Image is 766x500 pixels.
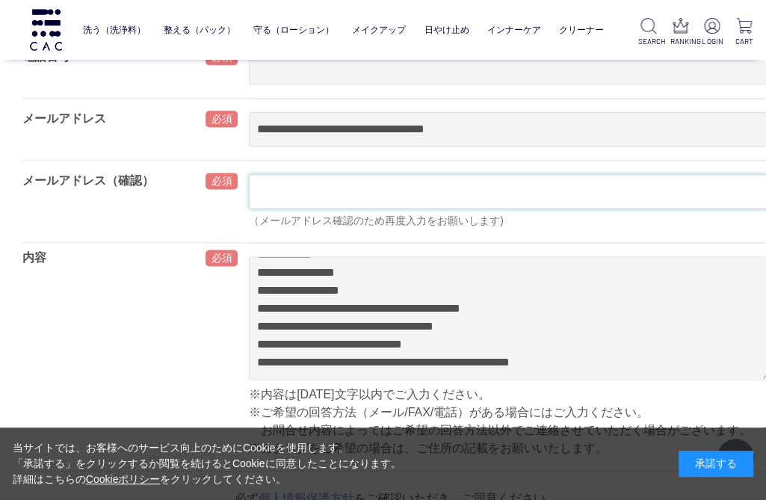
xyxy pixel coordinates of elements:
[86,473,161,485] a: Cookieポリシー
[679,451,753,477] div: 承諾する
[352,14,406,46] a: メイクアップ
[638,36,658,47] p: SEARCH
[13,440,401,487] div: 当サイトでは、お客様へのサービス向上のためにCookieを使用します。 「承諾する」をクリックするか閲覧を続けるとCookieに同意したことになります。 詳細はこちらの をクリックしてください。
[638,18,658,47] a: SEARCH
[22,251,46,264] label: 内容
[83,14,146,46] a: 洗う（洗浄料）
[670,36,691,47] p: RANKING
[702,36,722,47] p: LOGIN
[22,174,154,187] label: メールアドレス（確認）
[424,14,469,46] a: 日やけ止め
[734,36,754,47] p: CART
[22,112,106,125] label: メールアドレス
[253,14,334,46] a: 守る（ローション）
[22,50,70,63] label: 電話番号
[487,14,540,46] a: インナーケア
[164,14,235,46] a: 整える（パック）
[559,14,604,46] a: クリーナー
[734,18,754,47] a: CART
[28,9,64,51] img: logo
[670,18,691,47] a: RANKING
[702,18,722,47] a: LOGIN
